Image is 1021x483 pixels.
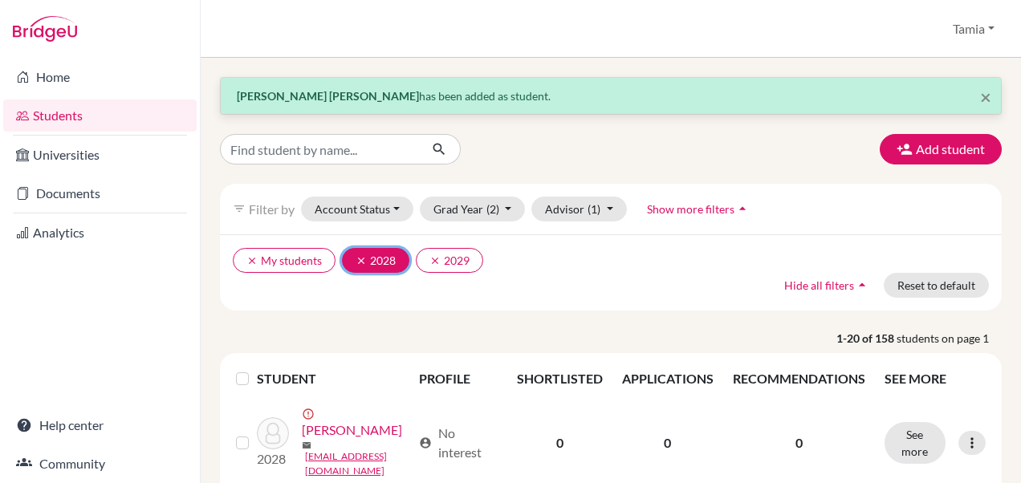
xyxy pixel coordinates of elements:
[3,99,197,132] a: Students
[588,202,600,216] span: (1)
[836,330,897,347] strong: 1-20 of 158
[305,449,412,478] a: [EMAIL_ADDRESS][DOMAIN_NAME]
[734,201,750,217] i: arrow_drop_up
[420,197,526,221] button: Grad Year(2)
[946,14,1002,44] button: Tamia
[885,422,946,464] button: See more
[237,87,985,104] p: has been added as student.
[356,255,367,266] i: clear
[302,440,311,450] span: mail
[233,248,336,273] button: clearMy students
[723,359,875,398] th: RECOMMENDATIONS
[880,134,1002,164] button: Add student
[419,436,432,449] span: account_circle
[733,433,865,453] p: 0
[854,277,870,293] i: arrow_drop_up
[486,202,499,216] span: (2)
[409,359,507,398] th: PROFILE
[3,217,197,249] a: Analytics
[507,359,612,398] th: SHORTLISTED
[3,409,197,441] a: Help center
[531,197,627,221] button: Advisor(1)
[257,449,289,469] p: 2028
[3,61,197,93] a: Home
[13,16,77,42] img: Bridge-U
[3,448,197,480] a: Community
[771,273,884,298] button: Hide all filtersarrow_drop_up
[416,248,483,273] button: clear2029
[301,197,413,221] button: Account Status
[257,417,289,449] img: Abdalla, Dima
[249,201,295,217] span: Filter by
[419,424,498,462] div: No interest
[342,248,409,273] button: clear2028
[647,202,734,216] span: Show more filters
[884,273,989,298] button: Reset to default
[233,202,246,215] i: filter_list
[220,134,419,164] input: Find student by name...
[246,255,258,266] i: clear
[429,255,441,266] i: clear
[784,278,854,292] span: Hide all filters
[897,330,1002,347] span: students on page 1
[257,359,409,398] th: STUDENT
[302,408,318,420] span: error_outline
[633,197,764,221] button: Show more filtersarrow_drop_up
[980,85,991,108] span: ×
[3,139,197,171] a: Universities
[612,359,723,398] th: APPLICATIONS
[980,87,991,107] button: Close
[237,89,419,103] strong: [PERSON_NAME] [PERSON_NAME]
[3,177,197,209] a: Documents
[875,359,995,398] th: SEE MORE
[302,420,402,440] a: [PERSON_NAME]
